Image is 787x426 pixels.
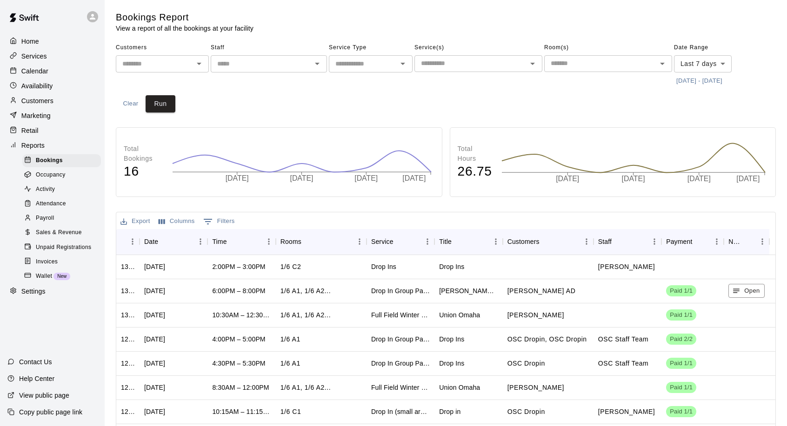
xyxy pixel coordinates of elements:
div: Title [434,229,502,255]
button: Open [193,57,206,70]
a: Activity [22,183,105,197]
p: Customers [21,96,53,105]
p: OSC Staff Team [598,334,648,344]
button: Sort [452,235,465,248]
div: Drop Ins [371,262,396,271]
div: Drop in [439,407,460,416]
p: 1/6 A1, 1/6 A2, 1/6 B1, 1/6 B2 [280,286,331,296]
a: Services [7,49,97,63]
div: Staff [594,229,661,255]
button: Menu [710,235,724,249]
p: OSC Dropin, OSC Dropin [507,334,587,344]
p: Availability [21,81,53,91]
span: Paid 1/1 [666,311,696,320]
div: Last 7 days [674,55,732,72]
a: Reports [7,138,97,152]
span: Bookings [36,156,63,165]
div: Rooms [276,229,367,255]
a: Home [7,34,97,48]
button: Menu [755,235,769,249]
p: 1/6 C2 [280,262,301,272]
div: 10:15AM – 11:15AM [212,407,271,416]
a: Calendar [7,64,97,78]
tspan: [DATE] [403,175,427,183]
button: Sort [121,235,134,248]
p: 1/6 A1 [280,359,300,368]
button: Open [526,57,539,70]
p: 1/6 A1 [280,334,300,344]
button: Sort [742,235,755,248]
tspan: [DATE] [556,175,579,183]
span: Sales & Revenue [36,228,82,237]
p: View public page [19,391,69,400]
p: Services [21,52,47,61]
button: Select columns [156,214,197,229]
span: New [53,274,70,279]
p: Total Hours [458,144,492,164]
div: 4:00PM – 5:00PM [212,334,265,344]
div: Tue, Aug 12, 2025 [144,383,165,392]
p: Steve Throne AD [507,286,576,296]
a: Settings [7,285,97,299]
tspan: [DATE] [688,175,711,183]
span: Unpaid Registrations [36,243,91,252]
a: Bookings [22,153,105,168]
a: Availability [7,79,97,93]
div: Union Omaha [439,310,480,320]
span: Invoices [36,257,58,267]
div: Unpaid Registrations [22,241,101,254]
button: Export [118,214,153,229]
div: Drop Ins [439,262,464,271]
h5: Bookings Report [116,11,253,24]
div: 1281043 [121,407,135,416]
span: Paid 1/1 [666,359,696,368]
span: Service Type [329,40,413,55]
div: Mon, Aug 18, 2025 [144,262,165,271]
div: Mon, Aug 18, 2025 [144,286,165,295]
div: ID [116,229,140,255]
div: 1281073 [121,383,135,392]
span: Paid 1/1 [666,383,696,392]
div: 1306088 [121,310,135,320]
span: Payroll [36,214,54,223]
div: Bookings [22,154,101,167]
p: OSC Dropin [507,407,545,417]
div: Service [371,229,393,255]
div: Union Omaha [439,383,480,392]
span: Service(s) [414,40,542,55]
tspan: [DATE] [737,175,760,183]
div: Drop Ins [439,334,464,344]
div: Time [212,229,227,255]
p: Josue Rivas [598,262,655,272]
p: Calendar [21,66,48,76]
tspan: [DATE] [355,175,379,183]
a: Attendance [22,197,105,211]
button: Sort [693,235,706,248]
div: Tue, Aug 12, 2025 [144,359,165,368]
a: WalletNew [22,269,105,283]
a: Marketing [7,109,97,123]
div: Service [367,229,434,255]
span: Date Range [674,40,755,55]
span: Wallet [36,272,52,281]
div: Retail [7,124,97,138]
div: Occupancy [22,169,101,182]
div: 6:00PM – 8:00PM [212,286,265,295]
div: Millard South Football: Steve Throne [439,286,498,295]
div: 1322012 [121,286,135,295]
div: Notes [724,229,769,255]
span: Staff [211,40,327,55]
button: Menu [580,235,594,249]
div: Full Field Winter after 5pm or weekends SNFC or WA [371,310,430,320]
div: Customers [507,229,540,255]
div: Drop In (small area) [371,407,430,416]
div: Sales & Revenue [22,226,101,239]
button: Run [146,95,175,112]
p: Josue Rivas [598,407,655,417]
div: Drop In Group Payment [371,334,430,344]
button: Menu [126,235,140,249]
button: Menu [262,235,276,249]
button: Sort [301,235,314,248]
